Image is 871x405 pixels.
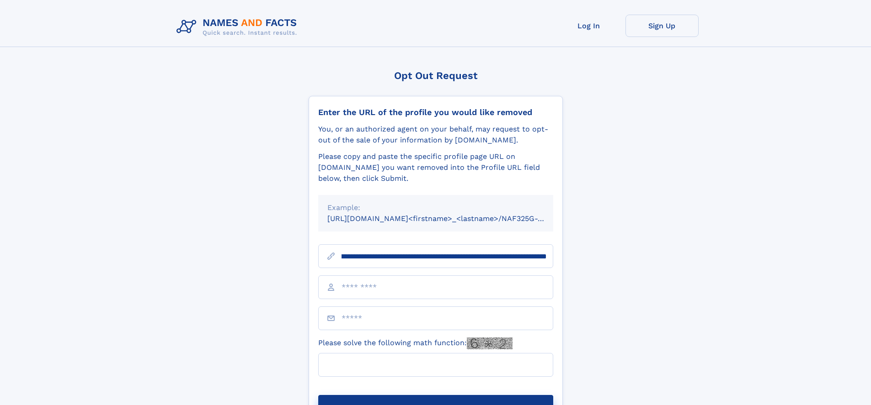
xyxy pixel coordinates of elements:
[327,214,571,223] small: [URL][DOMAIN_NAME]<firstname>_<lastname>/NAF325G-xxxxxxxx
[318,124,553,146] div: You, or an authorized agent on your behalf, may request to opt-out of the sale of your informatio...
[625,15,699,37] a: Sign Up
[552,15,625,37] a: Log In
[318,337,513,349] label: Please solve the following math function:
[318,151,553,184] div: Please copy and paste the specific profile page URL on [DOMAIN_NAME] you want removed into the Pr...
[327,202,544,213] div: Example:
[309,70,563,81] div: Opt Out Request
[173,15,305,39] img: Logo Names and Facts
[318,107,553,117] div: Enter the URL of the profile you would like removed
